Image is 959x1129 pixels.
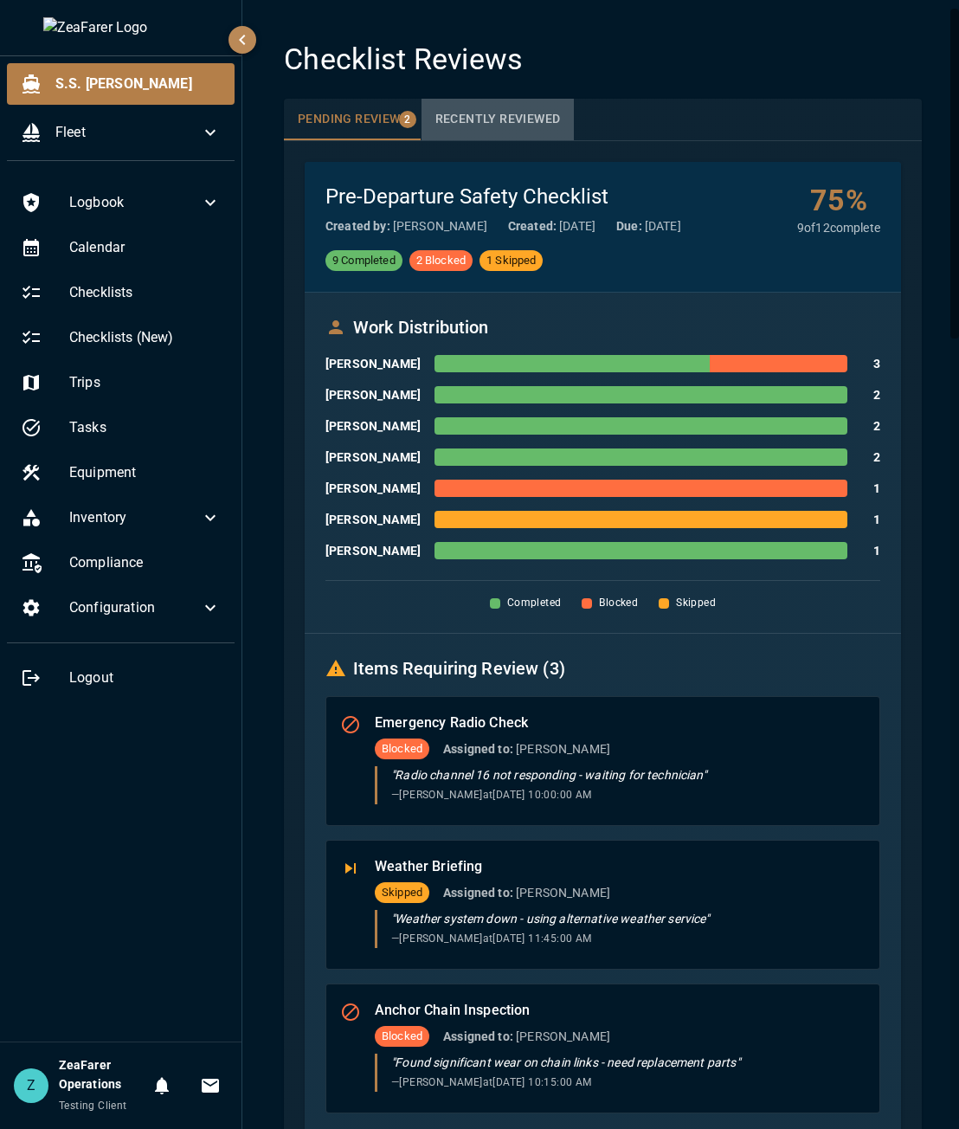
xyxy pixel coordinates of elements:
span: Tasks [69,417,221,438]
span: Configuration [69,597,200,618]
strong: Due: [616,219,642,233]
span: — [PERSON_NAME] at [DATE] 10:15:00 AM [391,1076,592,1088]
div: Compliance [7,542,235,584]
h6: Emergency Radio Check [375,711,866,735]
div: Equipment [7,452,235,494]
span: Blocked [375,740,429,758]
span: Skipped [676,595,716,612]
div: Logout [7,657,235,699]
strong: Created: [508,219,557,233]
p: 2 [854,386,880,403]
h1: Checklist Reviews [284,42,523,78]
span: S.S. [PERSON_NAME] [55,74,221,94]
span: Blocked [599,595,638,612]
p: [PERSON_NAME] [443,740,610,758]
span: 1 Skipped [479,252,543,269]
strong: Assigned to: [443,886,513,900]
div: Calendar [7,227,235,268]
p: [PERSON_NAME] [325,511,421,528]
div: Z [14,1068,48,1103]
div: S.S. [PERSON_NAME] [7,63,235,105]
span: 2 [399,111,416,128]
p: " Found significant wear on chain links - need replacement parts " [391,1054,866,1071]
p: 2 [854,448,880,466]
span: Calendar [69,237,221,258]
p: 1 [854,480,880,497]
p: [PERSON_NAME] [325,542,421,559]
p: 2 [854,417,880,435]
p: 3 [854,355,880,372]
strong: Assigned to: [443,1029,513,1043]
div: Tasks [7,407,235,448]
p: [PERSON_NAME] [325,355,421,372]
h6: Weather Briefing [375,855,866,879]
button: Recently Reviewed [422,99,575,140]
span: Completed [507,595,562,612]
button: Notifications [145,1068,179,1103]
span: Equipment [69,462,221,483]
button: Invitations [193,1068,228,1103]
h6: Items Requiring Review ( 3 ) [325,655,880,682]
p: [PERSON_NAME] [325,417,421,435]
p: [PERSON_NAME] [325,217,487,235]
p: " Radio channel 16 not responding - waiting for technician " [391,766,866,784]
span: 2 Blocked [409,252,473,269]
span: 9 Completed [325,252,402,269]
div: Configuration [7,587,235,629]
span: — [PERSON_NAME] at [DATE] 10:00:00 AM [391,789,592,801]
h4: 75 % [797,183,880,219]
span: Checklists [69,282,221,303]
div: Checklists (New) [7,317,235,358]
h2: Pre-Departure Safety Checklist [325,183,608,210]
p: [PERSON_NAME] [325,480,421,497]
img: ZeaFarer Logo [43,17,199,38]
div: Pending Review [298,112,408,127]
span: Logbook [69,192,200,213]
span: Compliance [69,552,221,573]
div: Inventory [7,497,235,539]
strong: Assigned to: [443,742,513,756]
span: — [PERSON_NAME] at [DATE] 11:45:00 AM [391,932,592,945]
h6: ZeaFarer Operations [59,1056,145,1094]
span: Logout [69,668,221,688]
p: [DATE] [616,217,681,235]
div: Logbook [7,182,235,223]
span: Skipped [375,884,429,901]
p: 1 [854,542,880,559]
p: 1 [854,511,880,528]
p: [DATE] [508,217,595,235]
h6: Work Distribution [325,313,880,341]
div: Checklists [7,272,235,313]
span: Blocked [375,1028,429,1045]
div: Trips [7,362,235,403]
div: Fleet [7,112,235,153]
p: [PERSON_NAME] [325,448,421,466]
span: Fleet [55,122,200,143]
p: [PERSON_NAME] [325,386,421,403]
span: Checklists (New) [69,327,221,348]
h6: Anchor Chain Inspection [375,998,866,1023]
span: Testing Client [59,1100,127,1112]
p: [PERSON_NAME] [443,1028,610,1045]
p: 9 of 12 complete [797,219,880,236]
span: Inventory [69,507,200,528]
p: [PERSON_NAME] [443,884,610,901]
p: " Weather system down - using alternative weather service " [391,910,866,927]
strong: Created by: [325,219,390,233]
span: Trips [69,372,221,393]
